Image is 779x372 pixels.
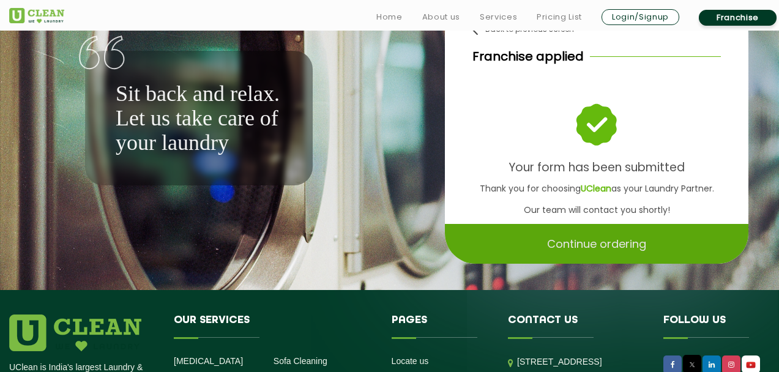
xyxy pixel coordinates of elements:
a: Login/Signup [602,9,679,25]
p: [STREET_ADDRESS] [517,355,645,369]
p: Sit back and relax. Let us take care of your laundry [116,81,282,155]
img: UClean Laundry and Dry Cleaning [743,359,759,371]
h4: Our Services [174,314,373,338]
h4: Pages [392,314,490,338]
p: Thank you for choosing as your Laundry Partner. Our team will contact you shortly! Thank You [472,178,721,242]
img: quote-img [79,35,125,70]
a: Locate us [392,356,429,366]
b: UClean [581,182,611,195]
a: Home [376,10,403,24]
a: About us [422,10,460,24]
a: Pricing List [537,10,582,24]
a: Services [480,10,517,24]
a: Franchise [699,10,777,26]
img: UClean Laundry and Dry Cleaning [9,8,64,23]
img: success [577,105,616,146]
a: [MEDICAL_DATA] [174,356,243,366]
h4: Contact us [508,314,645,338]
img: logo.png [9,314,141,351]
p: Continue ordering [547,233,646,255]
a: Sofa Cleaning [274,356,327,366]
p: Franchise applied [472,47,584,65]
b: Your form has been submitted [509,159,685,176]
h4: Follow us [663,314,771,338]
